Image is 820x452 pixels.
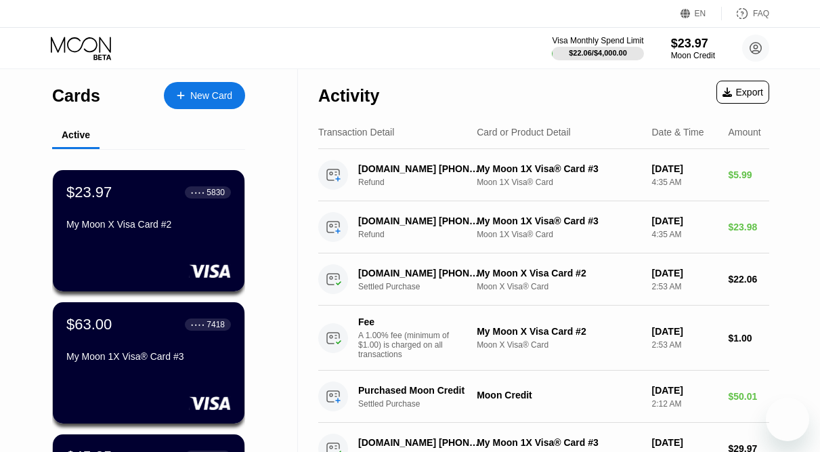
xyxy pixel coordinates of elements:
[766,398,809,441] iframe: Button to launch messaging window
[671,37,715,51] div: $23.97
[66,219,231,230] div: My Moon X Visa Card #2
[358,437,482,448] div: [DOMAIN_NAME] [PHONE_NUMBER] US
[651,326,717,337] div: [DATE]
[191,323,204,327] div: ● ● ● ●
[651,437,717,448] div: [DATE]
[318,86,379,106] div: Activity
[62,129,90,140] div: Active
[651,268,717,279] div: [DATE]
[477,326,641,337] div: My Moon X Visa Card #2
[552,36,643,60] div: Visa Monthly Spend Limit$22.06/$4,000.00
[66,184,112,201] div: $23.97
[728,274,769,285] div: $22.06
[477,340,641,350] div: Moon X Visa® Card
[52,86,100,106] div: Cards
[358,282,491,291] div: Settled Purchase
[651,230,717,239] div: 4:35 AM
[318,306,769,371] div: FeeA 1.00% fee (minimum of $1.00) is charged on all transactionsMy Moon X Visa Card #2Moon X Visa...
[358,178,491,187] div: Refund
[728,127,760,138] div: Amount
[552,36,643,45] div: Visa Monthly Spend Limit
[66,316,112,333] div: $63.00
[53,302,244,424] div: $63.00● ● ● ●7418My Moon 1X Visa® Card #3
[651,340,717,350] div: 2:53 AM
[66,351,231,362] div: My Moon 1X Visa® Card #3
[318,253,769,306] div: [DOMAIN_NAME] [PHONE_NUMBER] USSettled PurchaseMy Moon X Visa Card #2Moon X Visa® Card[DATE]2:53 ...
[358,268,482,279] div: [DOMAIN_NAME] [PHONE_NUMBER] US
[722,87,763,98] div: Export
[477,127,571,138] div: Card or Product Detail
[358,399,491,409] div: Settled Purchase
[207,188,225,197] div: 5830
[728,333,769,344] div: $1.00
[477,268,641,279] div: My Moon X Visa Card #2
[358,316,453,327] div: Fee
[477,163,641,174] div: My Moon 1X Visa® Card #3
[358,331,460,359] div: A 1.00% fee (minimum of $1.00) is charged on all transactions
[651,385,717,396] div: [DATE]
[728,169,769,180] div: $5.99
[753,9,769,18] div: FAQ
[477,390,641,400] div: Moon Credit
[651,127,704,138] div: Date & Time
[651,399,717,409] div: 2:12 AM
[651,178,717,187] div: 4:35 AM
[358,385,482,396] div: Purchased Moon Credit
[358,230,491,239] div: Refund
[477,215,641,226] div: My Moon 1X Visa® Card #3
[569,49,627,57] div: $22.06 / $4,000.00
[671,51,715,60] div: Moon Credit
[318,201,769,253] div: [DOMAIN_NAME] [PHONE_NUMBER] USRefundMy Moon 1X Visa® Card #3Moon 1X Visa® Card[DATE]4:35 AM$23.98
[477,282,641,291] div: Moon X Visa® Card
[358,215,482,226] div: [DOMAIN_NAME] [PHONE_NUMBER] US
[716,81,769,104] div: Export
[651,215,717,226] div: [DATE]
[651,282,717,291] div: 2:53 AM
[477,437,641,448] div: My Moon 1X Visa® Card #3
[190,90,232,102] div: New Card
[651,163,717,174] div: [DATE]
[318,127,394,138] div: Transaction Detail
[477,230,641,239] div: Moon 1X Visa® Card
[681,7,722,20] div: EN
[728,222,769,232] div: $23.98
[207,320,225,329] div: 7418
[671,37,715,60] div: $23.97Moon Credit
[53,170,244,291] div: $23.97● ● ● ●5830My Moon X Visa Card #2
[318,371,769,423] div: Purchased Moon CreditSettled PurchaseMoon Credit[DATE]2:12 AM$50.01
[695,9,706,18] div: EN
[191,190,204,194] div: ● ● ● ●
[722,7,769,20] div: FAQ
[164,82,245,109] div: New Card
[318,149,769,201] div: [DOMAIN_NAME] [PHONE_NUMBER] USRefundMy Moon 1X Visa® Card #3Moon 1X Visa® Card[DATE]4:35 AM$5.99
[728,391,769,402] div: $50.01
[358,163,482,174] div: [DOMAIN_NAME] [PHONE_NUMBER] US
[477,178,641,187] div: Moon 1X Visa® Card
